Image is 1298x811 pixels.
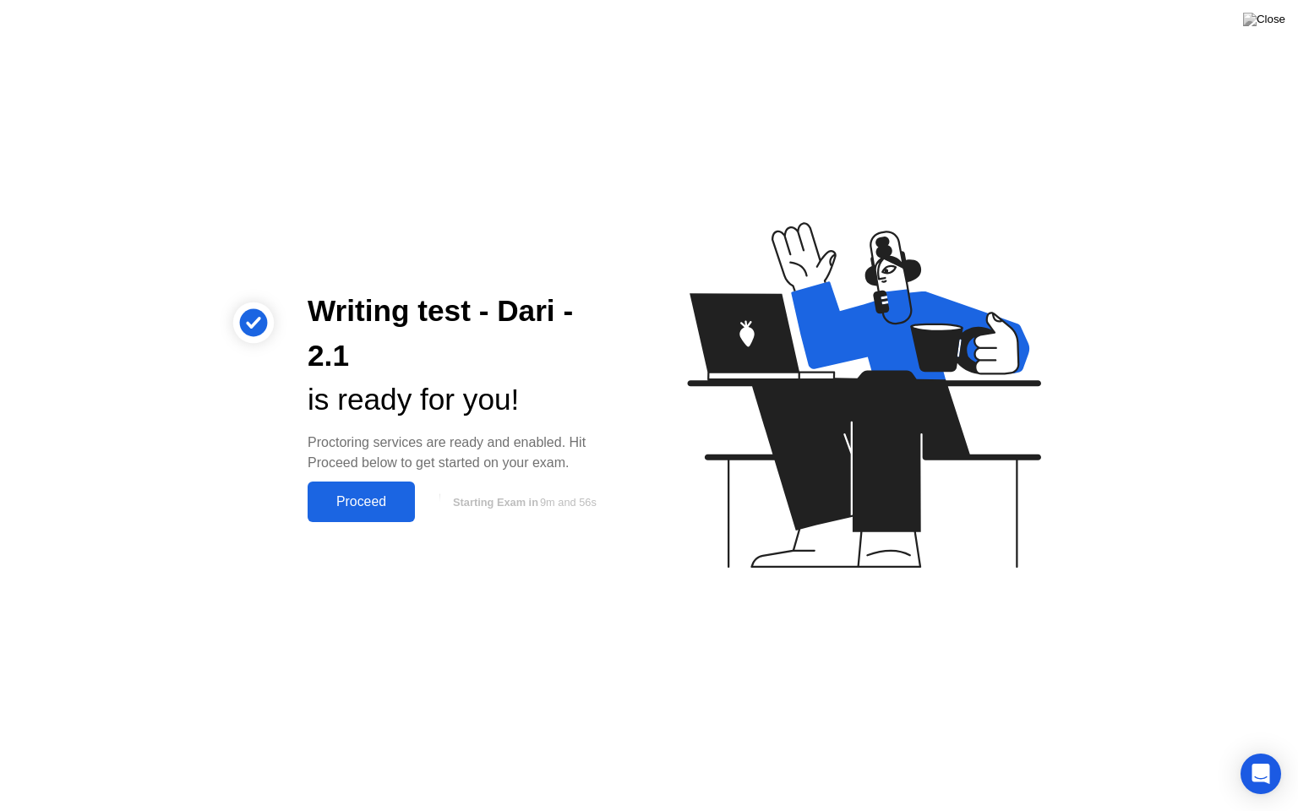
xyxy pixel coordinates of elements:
[423,486,622,518] button: Starting Exam in9m and 56s
[308,378,622,422] div: is ready for you!
[313,494,410,509] div: Proceed
[308,433,622,473] div: Proctoring services are ready and enabled. Hit Proceed below to get started on your exam.
[1243,13,1285,26] img: Close
[540,496,597,509] span: 9m and 56s
[1241,754,1281,794] div: Open Intercom Messenger
[308,289,622,378] div: Writing test - Dari - 2.1
[308,482,415,522] button: Proceed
